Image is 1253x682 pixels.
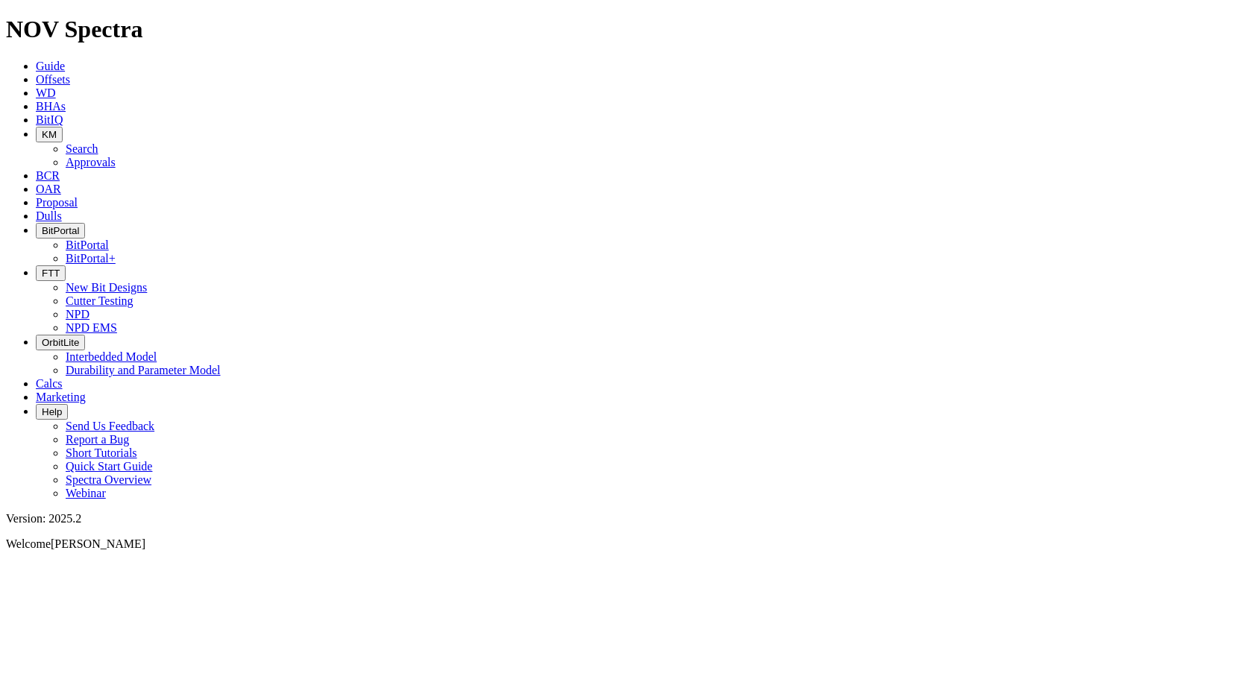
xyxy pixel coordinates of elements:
[36,127,63,142] button: KM
[66,433,129,446] a: Report a Bug
[66,156,116,168] a: Approvals
[66,473,151,486] a: Spectra Overview
[36,223,85,239] button: BitPortal
[6,512,1247,525] div: Version: 2025.2
[42,129,57,140] span: KM
[66,321,117,334] a: NPD EMS
[6,537,1247,551] p: Welcome
[66,308,89,321] a: NPD
[66,460,152,473] a: Quick Start Guide
[42,268,60,279] span: FTT
[36,265,66,281] button: FTT
[36,73,70,86] a: Offsets
[42,225,79,236] span: BitPortal
[36,86,56,99] a: WD
[66,487,106,499] a: Webinar
[36,113,63,126] a: BitIQ
[66,350,157,363] a: Interbedded Model
[66,364,221,376] a: Durability and Parameter Model
[66,239,109,251] a: BitPortal
[36,377,63,390] a: Calcs
[36,169,60,182] a: BCR
[66,420,154,432] a: Send Us Feedback
[36,100,66,113] a: BHAs
[66,281,147,294] a: New Bit Designs
[66,294,134,307] a: Cutter Testing
[66,142,98,155] a: Search
[36,335,85,350] button: OrbitLite
[36,60,65,72] a: Guide
[36,391,86,403] a: Marketing
[51,537,145,550] span: [PERSON_NAME]
[66,252,116,265] a: BitPortal+
[66,446,137,459] a: Short Tutorials
[36,404,68,420] button: Help
[42,337,79,348] span: OrbitLite
[36,183,61,195] a: OAR
[36,196,78,209] a: Proposal
[6,16,1247,43] h1: NOV Spectra
[42,406,62,417] span: Help
[36,209,62,222] a: Dulls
